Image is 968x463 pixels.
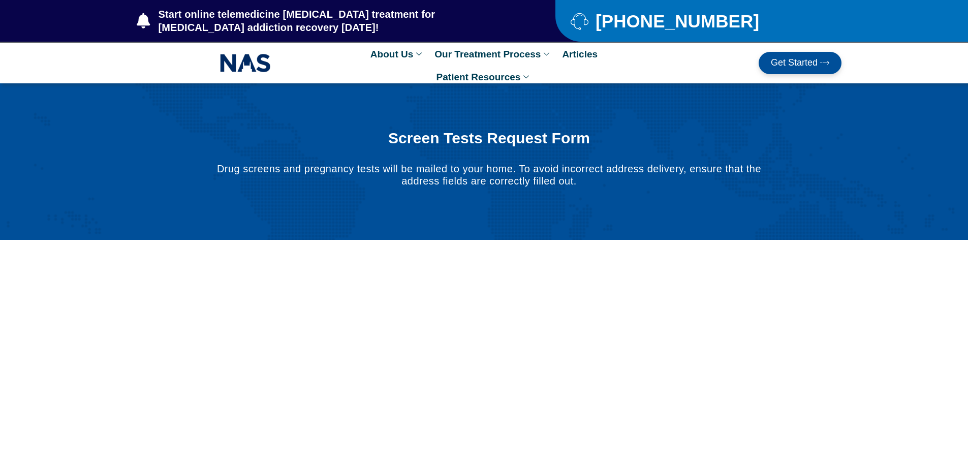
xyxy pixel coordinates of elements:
a: [PHONE_NUMBER] [571,12,816,30]
a: Our Treatment Process [429,43,557,66]
span: Get Started [771,58,818,68]
a: Patient Resources [431,66,537,88]
img: NAS_email_signature-removebg-preview.png [220,51,271,75]
span: [PHONE_NUMBER] [593,15,759,27]
a: Articles [557,43,603,66]
a: Get Started [759,52,841,74]
a: Start online telemedicine [MEDICAL_DATA] treatment for [MEDICAL_DATA] addiction recovery [DATE]! [137,8,515,34]
p: Drug screens and pregnancy tests will be mailed to your home. To avoid incorrect address delivery... [208,163,770,187]
h1: Screen Tests Request Form [208,129,770,147]
a: About Us [365,43,429,66]
span: Start online telemedicine [MEDICAL_DATA] treatment for [MEDICAL_DATA] addiction recovery [DATE]! [156,8,515,34]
